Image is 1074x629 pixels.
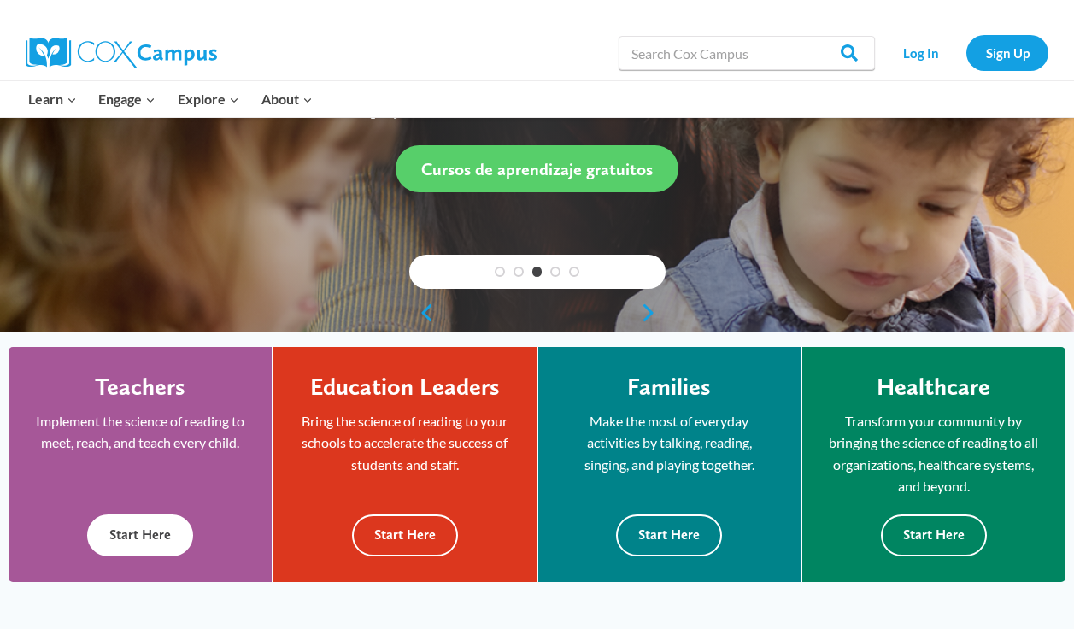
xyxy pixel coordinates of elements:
a: Healthcare Transform your community by bringing the science of reading to all organizations, heal... [802,347,1065,582]
button: Start Here [881,514,987,556]
h4: Healthcare [877,373,990,402]
a: 5 [569,267,579,277]
button: Child menu of Learn [17,81,88,117]
button: Start Here [616,514,722,556]
div: content slider buttons [409,296,666,330]
button: Start Here [87,514,193,556]
nav: Primary Navigation [17,81,323,117]
a: Teachers Implement the science of reading to meet, reach, and teach every child. Start Here [9,347,272,582]
p: Transform your community by bringing the science of reading to all organizations, healthcare syst... [828,410,1040,497]
a: 2 [514,267,524,277]
span: Cursos de aprendizaje gratuitos [421,159,653,179]
h4: Families [627,373,711,402]
a: 4 [550,267,560,277]
a: Sign Up [966,35,1048,70]
a: Families Make the most of everyday activities by talking, reading, singing, and playing together.... [538,347,801,582]
a: Education Leaders Bring the science of reading to your schools to accelerate the success of stude... [273,347,536,582]
a: previous [409,303,435,323]
a: 1 [495,267,505,277]
a: Log In [883,35,958,70]
a: next [640,303,666,323]
h4: Teachers [95,373,185,402]
img: Cox Campus [26,38,217,68]
nav: Secondary Navigation [883,35,1048,70]
button: Child menu of About [250,81,324,117]
a: 3 [532,267,543,277]
button: Child menu of Explore [167,81,250,117]
p: Bring the science of reading to your schools to accelerate the success of students and staff. [299,410,510,476]
button: Child menu of Engage [88,81,167,117]
a: Cursos de aprendizaje gratuitos [396,145,678,192]
h4: Education Leaders [310,373,500,402]
input: Search Cox Campus [619,36,875,70]
button: Start Here [352,514,458,556]
p: Implement the science of reading to meet, reach, and teach every child. [34,410,246,454]
p: Make the most of everyday activities by talking, reading, singing, and playing together. [564,410,775,476]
